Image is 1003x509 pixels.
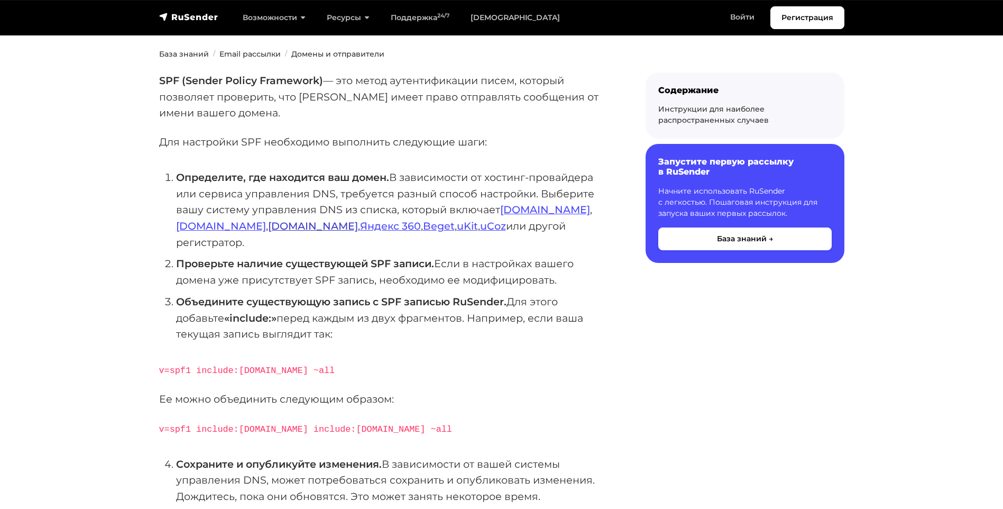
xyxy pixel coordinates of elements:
[219,49,281,59] a: Email рассылки
[153,49,851,60] nav: breadcrumb
[457,220,478,232] a: uKit
[159,74,323,87] strong: SPF (Sender Policy Framework)
[316,7,380,29] a: Ресурсы
[500,203,590,216] a: [DOMAIN_NAME]
[720,6,765,28] a: Войти
[658,228,832,250] button: База знаний →
[646,144,844,262] a: Запустите первую рассылку в RuSender Начните использовать RuSender с легкостью. Пошаговая инструк...
[176,171,389,184] strong: Определите, где находится ваш домен.
[159,391,612,407] p: Ее можно объединить следующим образом:
[176,456,612,505] li: В зависимости от вашей системы управления DNS, может потребоваться сохранить и опубликовать измен...
[176,295,507,308] strong: Объедините существующую запись с SPF записью RuSender.
[176,257,434,270] strong: Проверьте наличие существующей SPF записи.
[360,220,421,232] a: Яндекс 360
[159,134,612,150] p: Для настройки SPF необходимо выполнить следующие шаги:
[176,220,266,232] a: [DOMAIN_NAME]
[176,256,612,288] li: Если в настройках вашего домена уже присутствует SPF запись, необходимо ее модифицировать.
[658,104,769,125] a: Инструкции для наиболее распространенных случаев
[159,366,335,376] code: v=spf1 include:[DOMAIN_NAME] ~all
[224,312,277,324] strong: «include:»
[770,6,844,29] a: Регистрация
[423,220,455,232] a: Beget
[437,12,449,19] sup: 24/7
[460,7,570,29] a: [DEMOGRAPHIC_DATA]
[232,7,316,29] a: Возможности
[268,220,358,232] a: [DOMAIN_NAME]
[159,49,209,59] a: База знаний
[658,85,832,95] div: Содержание
[658,157,832,177] h6: Запустите первую рассылку в RuSender
[291,49,384,59] a: Домены и отправители
[658,186,832,219] p: Начните использовать RuSender с легкостью. Пошаговая инструкция для запуска ваших первых рассылок.
[159,424,452,434] code: v=spf1 include:[DOMAIN_NAME] include:[DOMAIN_NAME] ~all
[159,72,612,121] p: — это метод аутентификации писем, который позволяет проверить, что [PERSON_NAME] имеет право отпр...
[176,294,612,342] li: Для этого добавьте перед каждым из двух фрагментов. Например, если ваша текущая запись выглядит так:
[480,220,506,232] a: uCoz
[159,12,218,22] img: RuSender
[176,169,612,251] li: В зависимости от хостинг-провайдера или сервиса управления DNS, требуется разный способ настройки...
[176,458,382,470] strong: Сохраните и опубликуйте изменения.
[380,7,460,29] a: Поддержка24/7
